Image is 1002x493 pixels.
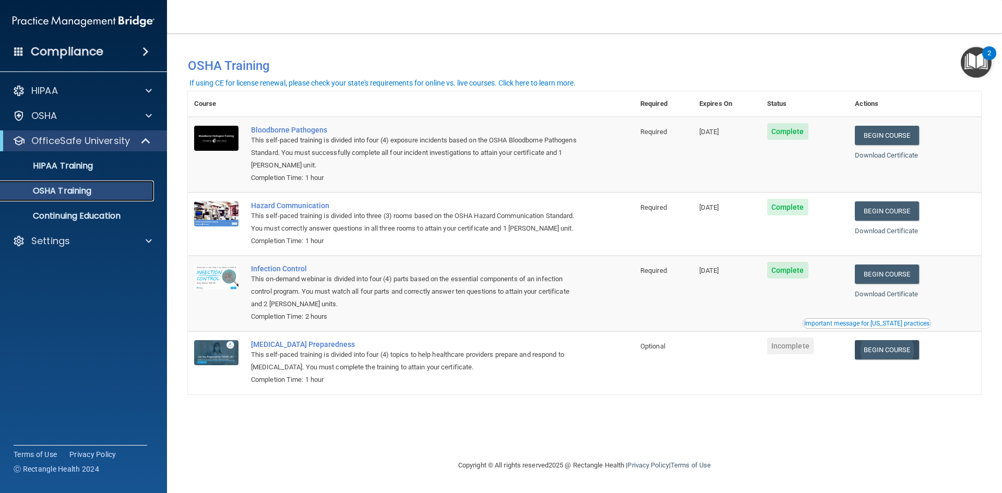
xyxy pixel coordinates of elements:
[251,310,582,323] div: Completion Time: 2 hours
[13,135,151,147] a: OfficeSafe University
[987,53,991,67] div: 2
[699,267,719,274] span: [DATE]
[761,91,849,117] th: Status
[251,348,582,374] div: This self-paced training is divided into four (4) topics to help healthcare providers prepare and...
[855,151,918,159] a: Download Certificate
[804,320,929,327] div: Important message for [US_STATE] practices
[14,449,57,460] a: Terms of Use
[251,264,582,273] a: Infection Control
[31,44,103,59] h4: Compliance
[693,91,761,117] th: Expires On
[767,199,808,215] span: Complete
[7,186,91,196] p: OSHA Training
[31,135,130,147] p: OfficeSafe University
[627,461,669,469] a: Privacy Policy
[855,126,918,145] a: Begin Course
[13,85,152,97] a: HIPAA
[634,91,693,117] th: Required
[31,235,70,247] p: Settings
[251,374,582,386] div: Completion Time: 1 hour
[251,134,582,172] div: This self-paced training is divided into four (4) exposure incidents based on the OSHA Bloodborne...
[961,47,992,78] button: Open Resource Center, 2 new notifications
[640,128,667,136] span: Required
[31,110,57,122] p: OSHA
[640,203,667,211] span: Required
[251,210,582,235] div: This self-paced training is divided into three (3) rooms based on the OSHA Hazard Communication S...
[14,464,99,474] span: Ⓒ Rectangle Health 2024
[640,342,665,350] span: Optional
[855,227,918,235] a: Download Certificate
[13,235,152,247] a: Settings
[188,78,577,88] button: If using CE for license renewal, please check your state's requirements for online vs. live cours...
[671,461,711,469] a: Terms of Use
[13,11,154,32] img: PMB logo
[251,126,582,134] a: Bloodborne Pathogens
[855,201,918,221] a: Begin Course
[699,128,719,136] span: [DATE]
[7,161,93,171] p: HIPAA Training
[803,318,931,329] button: Read this if you are a dental practitioner in the state of CA
[855,340,918,359] a: Begin Course
[640,267,667,274] span: Required
[31,85,58,97] p: HIPAA
[13,110,152,122] a: OSHA
[251,340,582,348] a: [MEDICAL_DATA] Preparedness
[394,449,775,482] div: Copyright © All rights reserved 2025 @ Rectangle Health | |
[251,172,582,184] div: Completion Time: 1 hour
[821,419,989,461] iframe: Drift Widget Chat Controller
[188,58,981,73] h4: OSHA Training
[188,91,245,117] th: Course
[251,273,582,310] div: This on-demand webinar is divided into four (4) parts based on the essential components of an inf...
[699,203,719,211] span: [DATE]
[767,262,808,279] span: Complete
[855,290,918,298] a: Download Certificate
[189,79,576,87] div: If using CE for license renewal, please check your state's requirements for online vs. live cours...
[849,91,981,117] th: Actions
[251,235,582,247] div: Completion Time: 1 hour
[7,211,149,221] p: Continuing Education
[767,123,808,140] span: Complete
[251,201,582,210] a: Hazard Communication
[855,264,918,284] a: Begin Course
[767,338,814,354] span: Incomplete
[69,449,116,460] a: Privacy Policy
